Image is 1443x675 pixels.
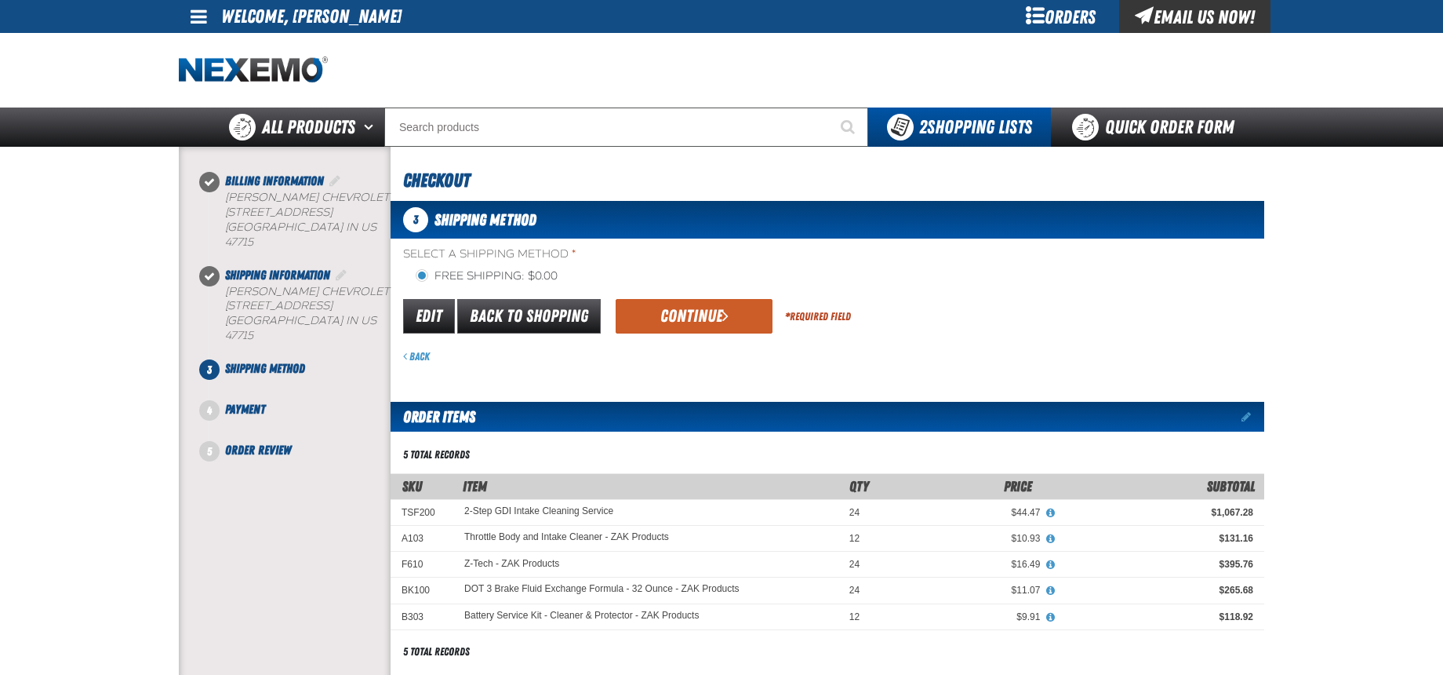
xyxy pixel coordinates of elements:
[358,108,384,147] button: Open All Products pages
[402,478,422,494] a: SKU
[333,268,349,283] a: Edit Shipping Information
[209,400,391,441] li: Payment. Step 4 of 5. Not Completed
[464,611,699,622] a: Battery Service Kit - Cleaner & Protector - ZAK Products
[1040,532,1060,546] button: View All Prices for Throttle Body and Intake Cleaner - ZAK Products
[391,604,453,629] td: B303
[464,558,559,569] a: Z-Tech - ZAK Products
[179,57,328,84] img: Nexemo logo
[1062,584,1253,597] div: $265.68
[416,269,558,284] label: Free Shipping: $0.00
[225,173,324,188] span: Billing Information
[849,478,869,494] span: Qty
[849,585,860,596] span: 24
[209,172,391,266] li: Billing Information. Step 1 of 5. Completed
[391,552,453,578] td: F610
[225,402,265,417] span: Payment
[1040,584,1060,598] button: View All Prices for DOT 3 Brake Fluid Exchange Formula - 32 Ounce - ZAK Products
[881,532,1040,545] div: $10.93
[457,299,601,334] a: Back to Shopping
[403,644,470,659] div: 5 total records
[199,359,220,380] span: 3
[785,309,851,324] div: Required Field
[225,285,390,298] span: [PERSON_NAME] Chevrolet
[327,173,343,188] a: Edit Billing Information
[403,170,470,192] span: Checkout
[1241,411,1264,422] a: Edit items
[464,506,613,517] a: 2-Step GDI Intake Cleaning Service
[403,207,428,232] span: 3
[1062,506,1253,519] div: $1,067.28
[225,221,343,234] span: [GEOGRAPHIC_DATA]
[262,113,355,141] span: All Products
[361,221,376,234] span: US
[403,299,455,334] a: Edit
[849,559,860,570] span: 24
[198,172,391,460] nav: Checkout steps. Current step is Shipping Method. Step 3 of 5
[391,578,453,604] td: BK100
[225,329,253,342] bdo: 47715
[361,314,376,327] span: US
[225,361,305,376] span: Shipping Method
[346,314,358,327] span: IN
[403,247,1264,262] span: Select a Shipping Method
[881,584,1040,597] div: $11.07
[209,441,391,460] li: Order Review. Step 5 of 5. Not Completed
[1207,478,1255,494] span: Subtotal
[1004,478,1032,494] span: Price
[416,269,428,282] input: Free Shipping: $0.00
[199,441,220,462] span: 5
[391,402,475,432] h2: Order Items
[225,235,253,249] bdo: 47715
[403,447,470,462] div: 5 total records
[829,108,868,147] button: Start Searching
[1040,611,1060,625] button: View All Prices for Battery Service Kit - Cleaner & Protector - ZAK Products
[391,526,453,552] td: A103
[209,359,391,400] li: Shipping Method. Step 3 of 5. Not Completed
[391,499,453,525] td: TSF200
[1040,506,1060,520] button: View All Prices for 2-Step GDI Intake Cleaning Service
[919,116,927,138] strong: 2
[464,532,669,543] a: Throttle Body and Intake Cleaner - ZAK Products
[1051,108,1263,147] a: Quick Order Form
[463,478,487,494] span: Item
[225,443,291,458] span: Order Review
[199,400,220,421] span: 4
[225,268,330,283] span: Shipping Information
[881,506,1040,519] div: $44.47
[464,584,740,595] a: DOT 3 Brake Fluid Exchange Formula - 32 Ounce - ZAK Products
[1062,558,1253,571] div: $395.76
[179,57,328,84] a: Home
[919,116,1032,138] span: Shopping Lists
[1040,558,1060,572] button: View All Prices for Z-Tech - ZAK Products
[225,299,333,312] span: [STREET_ADDRESS]
[1062,611,1253,623] div: $118.92
[346,221,358,234] span: IN
[868,108,1051,147] button: You have 2 Shopping Lists. Open to view details
[225,206,333,219] span: [STREET_ADDRESS]
[881,558,1040,571] div: $16.49
[225,191,390,204] span: [PERSON_NAME] Chevrolet
[434,210,536,229] span: Shipping Method
[209,266,391,360] li: Shipping Information. Step 2 of 5. Completed
[849,611,860,622] span: 12
[616,299,772,334] button: Continue
[403,350,430,363] a: Back
[384,108,868,147] input: Search
[881,611,1040,623] div: $9.91
[225,314,343,327] span: [GEOGRAPHIC_DATA]
[1062,532,1253,545] div: $131.16
[849,507,860,518] span: 24
[849,533,860,544] span: 12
